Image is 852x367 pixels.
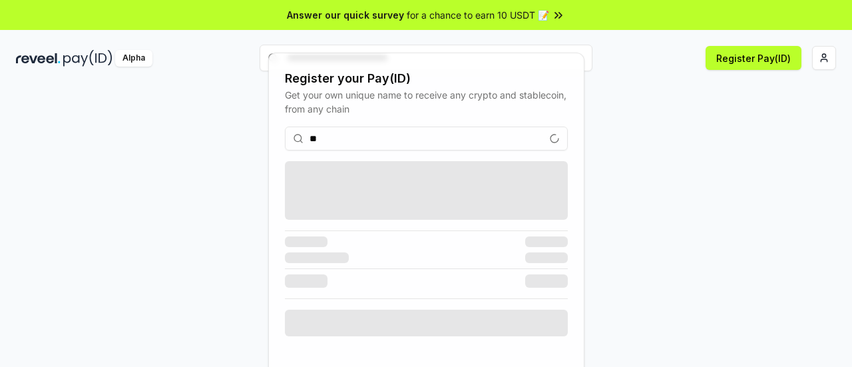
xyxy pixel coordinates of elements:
[16,50,61,67] img: reveel_dark
[115,50,152,67] div: Alpha
[63,50,112,67] img: pay_id
[706,46,801,70] button: Register Pay(ID)
[407,8,549,22] span: for a chance to earn 10 USDT 📝
[285,88,568,116] div: Get your own unique name to receive any crypto and stablecoin, from any chain
[287,8,404,22] span: Answer our quick survey
[285,69,568,88] div: Register your Pay(ID)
